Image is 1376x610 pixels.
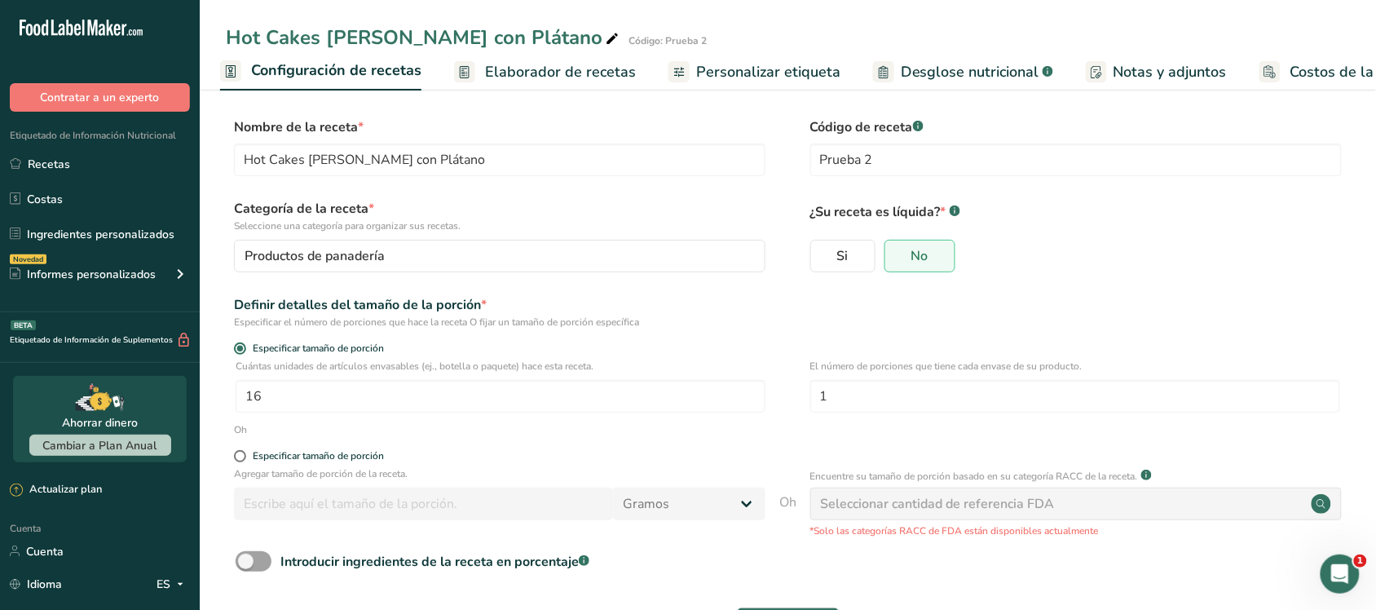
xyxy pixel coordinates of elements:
[255,7,286,38] button: Inicio
[28,157,70,172] font: Recetas
[10,522,41,535] font: Cuenta
[27,577,62,592] font: Idioma
[234,200,368,218] font: Categoría de la receta
[41,90,160,105] font: Contratar a un experto
[253,342,384,355] font: Especificar tamaño de porción
[251,60,421,80] font: Configuración de recetas
[77,485,90,498] button: Adjuntar un archivo
[280,479,306,505] button: Enviar un mensaje…
[280,553,579,571] font: Introducir ingredientes de la receta en porcentaje
[234,296,481,314] font: Definir detalles del tamaño de la porción
[27,192,63,207] font: Costas
[157,577,170,592] font: ES
[234,118,358,136] font: Nombre de la receta
[196,440,228,473] div: Enviar
[220,52,421,91] a: Configuración de recetas
[454,54,636,91] a: Elaborador de recetas
[14,320,33,330] font: BETA
[189,385,218,414] span: Increíble
[30,357,224,377] div: Califica la conversación
[79,15,99,28] h1: LIA
[10,129,176,142] font: Etiquetado de Información Nutricional
[26,269,254,317] div: Perfecto, no dudes en comunicarte si necesitas más ayuda. ¡Que tengas un excelente día!
[59,179,313,246] div: Hola, gracias mi problema ya lo logre solucionar, [PERSON_NAME] e inicie sesion nuevamente.
[13,254,43,264] font: Novedad
[810,524,1099,537] font: *Solo las categorías RACC de FDA están disponibles actualmente
[901,62,1039,82] font: Desglose nutricional
[810,118,913,136] font: Código de receta
[234,423,247,436] font: Oh
[62,415,138,431] font: Ahorrar dinero
[1086,54,1227,91] a: Notas y adjuntos
[1114,62,1227,82] font: Notas y adjuntos
[234,316,639,329] font: Especificar el número de porciones que hace la receta O fijar un tamaño de porción específica
[821,495,1055,513] font: Seleccionar cantidad de referencia FDA
[26,440,196,475] textarea: Cuéntanos más…
[234,219,461,232] font: Seleccione una categoría para organizar sus recetas.
[27,227,174,242] font: Ingredientes personalizados
[13,259,313,340] div: Rana dice…
[13,340,313,500] div: LIA dice…
[286,7,315,36] div: Cerrar
[154,388,177,411] span: Excelente
[13,259,267,327] div: Perfecto, no dudes en comunicarte si necesitas más ayuda. ¡Que tengas un excelente día!
[13,34,267,166] div: Hola, espero que todo vaya bien! ¿Tu problema ya se resolvió? Si no, ¿podrías intentar cerrar ses...
[77,388,100,411] span: Mala
[234,467,408,480] font: Agregar tamaño de porción de la receta.
[72,188,300,236] div: Hola, gracias mi problema ya lo logre solucionar, [PERSON_NAME] e inicie sesion nuevamente.
[810,360,1083,373] font: El número de porciones que tiene cada envase de su producto.
[13,34,313,179] div: Rana dice…
[27,267,156,282] font: Informes personalizados
[14,451,312,479] textarea: Escribe un mensaje...
[234,144,765,176] input: Escriba el nombre de su receta aquí
[779,493,796,511] font: Oh
[810,144,1342,176] input: Escriba el código de la receta aquí
[253,449,384,462] font: Especificar tamaño de porción
[245,247,385,265] font: Productos de panadería
[43,438,157,453] font: Cambiar a Plan Anual
[10,83,190,112] button: Contratar a un experto
[810,203,941,221] font: ¿Su receta es líquida?
[810,470,1138,483] font: Encuentre su tamaño de porción basado en su categoría RACC de la receta.
[10,334,173,346] font: Etiquetado de Información de Suplementos
[26,544,64,559] font: Cuenta
[234,240,765,272] button: Productos de panadería
[226,24,602,51] font: Hot Cakes [PERSON_NAME] con Plátano
[911,247,928,265] font: No
[873,54,1053,91] a: Desglose nutricional
[116,388,139,411] span: Aceptable
[837,247,849,265] font: Si
[696,62,840,82] font: Personalizar etiqueta
[1357,555,1364,566] font: 1
[51,485,64,498] button: Selector de gif
[39,388,62,411] span: Horrible
[29,482,102,497] font: Actualizar plan
[485,62,636,82] font: Elaborador de recetas
[628,34,707,47] font: Código: Prueba 2
[11,7,42,38] button: go back
[236,360,593,373] font: Cuántas unidades de artículos envasables (ej., botella o paquete) hace esta receta.
[1321,555,1360,594] iframe: Chat en vivo de Intercom
[13,179,313,259] div: INNOVA dice…
[29,435,171,456] button: Cambiar a Plan Anual
[668,54,840,91] a: Personalizar etiqueta
[25,485,38,498] button: Selector de emoji
[26,44,254,156] div: Hola, espero que todo vaya bien! ¿Tu problema ya se resolvió? Si no, ¿podrías intentar cerrar ses...
[46,9,73,35] img: Profile image for LIA
[234,488,613,520] input: Escribe aquí el tamaño de la porción.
